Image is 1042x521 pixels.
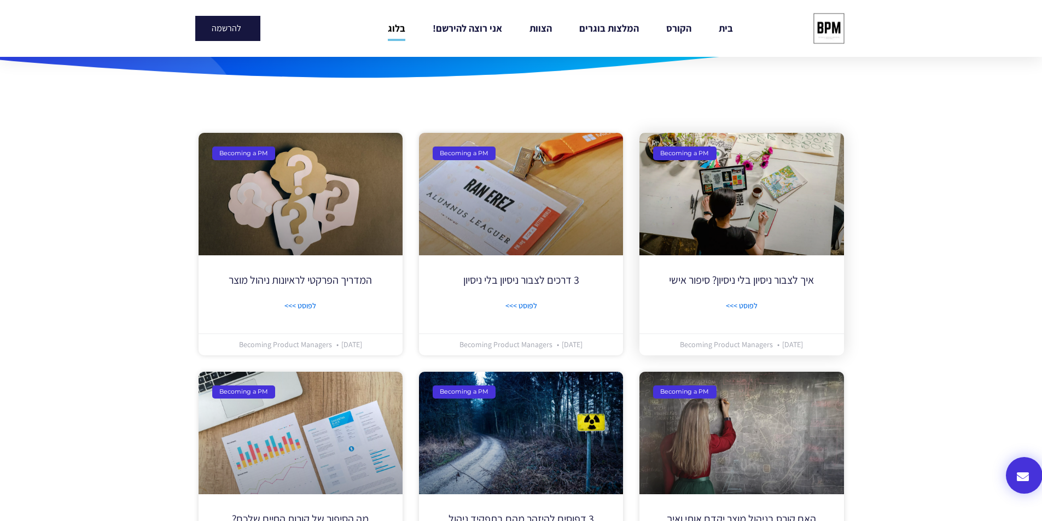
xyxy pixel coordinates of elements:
[529,16,552,41] a: הצוות
[505,300,537,312] a: Read more about 3 דרכים לצבור ניסיון בלי ניסיון
[666,16,691,41] a: הקורס
[554,339,583,349] span: [DATE]
[334,339,362,349] span: [DATE]
[808,8,849,49] img: cropped-bpm-logo-1.jpeg
[459,339,552,349] span: Becoming Product Managers
[212,24,241,33] span: להרשמה
[388,16,405,41] a: בלוג
[433,16,502,41] a: אני רוצה להירשם!
[579,16,639,41] a: המלצות בוגרים
[463,273,579,287] a: 3 דרכים לצבור ניסיון בלי ניסיון
[680,339,773,349] span: Becoming Product Managers
[284,300,316,312] a: Read more about המדריך הפרקטי לראיונות ניהול מוצר
[653,147,716,160] div: Becoming a PM
[719,16,733,41] a: בית
[653,385,716,399] div: Becoming a PM
[340,16,782,41] nav: Menu
[212,147,275,160] div: Becoming a PM
[239,339,332,349] span: Becoming Product Managers
[195,16,260,41] a: להרשמה
[229,273,372,287] a: המדריך הפרקטי לראיונות ניהול מוצר
[775,339,803,349] span: [DATE]
[433,385,496,399] div: Becoming a PM
[433,147,496,160] div: Becoming a PM
[212,385,275,399] div: Becoming a PM
[669,273,814,287] a: איך לצבור ניסיון בלי ניסיון? סיפור אישי
[726,300,758,312] a: Read more about איך לצבור ניסיון בלי ניסיון? סיפור אישי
